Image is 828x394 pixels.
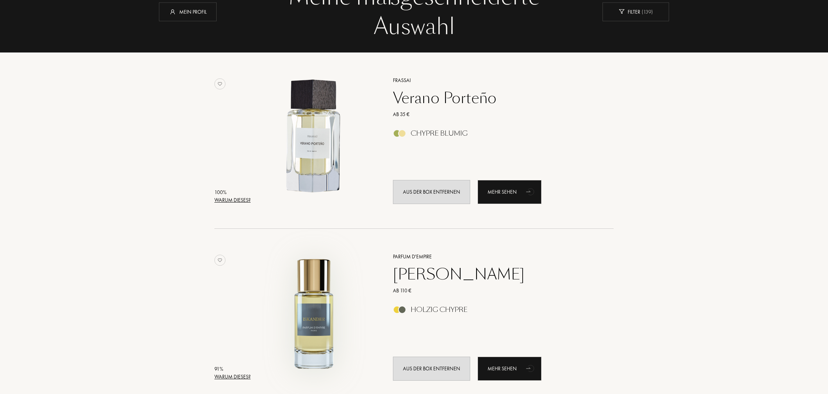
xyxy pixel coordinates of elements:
[214,373,251,381] div: Warum dieses?
[387,308,603,316] a: Holzig Chypre
[214,255,225,266] img: no_like_p.png
[214,196,251,204] div: Warum dieses?
[411,306,468,314] div: Holzig Chypre
[523,361,538,376] div: animation
[523,184,538,199] div: animation
[214,365,251,373] div: 91 %
[387,89,603,107] a: Verano Porteño
[252,244,382,389] a: Iskander Parfum d'Empire
[478,357,542,381] a: Mehr sehenanimation
[159,2,217,21] div: Mein Profil
[411,129,468,137] div: Chypre Blumig
[214,78,225,89] img: no_like_p.png
[169,8,176,15] img: profil_icn_w.svg
[640,8,653,15] span: ( 139 )
[164,12,664,41] div: Auswahl
[478,180,542,204] a: Mehr sehenanimation
[387,253,603,261] a: Parfum d'Empire
[619,9,624,14] img: new_filter_w.svg
[603,2,669,21] div: Filter
[478,180,542,204] div: Mehr sehen
[252,252,376,375] img: Iskander Parfum d'Empire
[214,188,251,196] div: 100 %
[393,357,470,381] div: Aus der Box entfernen
[387,132,603,139] a: Chypre Blumig
[387,111,603,118] a: Ab 35 €
[387,287,603,295] a: Ab 110 €
[252,67,382,213] a: Verano Porteño Frassai
[387,77,603,84] a: Frassai
[387,265,603,283] a: [PERSON_NAME]
[393,180,470,204] div: Aus der Box entfernen
[478,357,542,381] div: Mehr sehen
[252,75,376,198] img: Verano Porteño Frassai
